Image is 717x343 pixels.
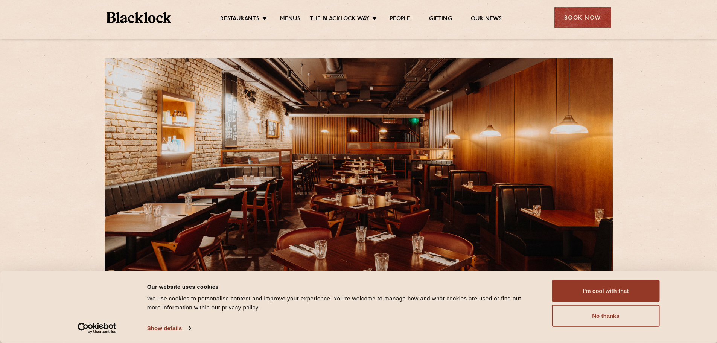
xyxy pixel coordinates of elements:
button: No thanks [552,305,660,327]
div: We use cookies to personalise content and improve your experience. You're welcome to manage how a... [147,294,535,312]
div: Book Now [554,7,611,28]
a: Usercentrics Cookiebot - opens in a new window [64,323,130,334]
a: Our News [471,15,502,24]
a: Gifting [429,15,452,24]
a: Menus [280,15,300,24]
a: Restaurants [220,15,259,24]
button: I'm cool with that [552,280,660,302]
img: BL_Textured_Logo-footer-cropped.svg [107,12,172,23]
a: Show details [147,323,191,334]
a: People [390,15,410,24]
a: The Blacklock Way [310,15,369,24]
div: Our website uses cookies [147,282,535,291]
